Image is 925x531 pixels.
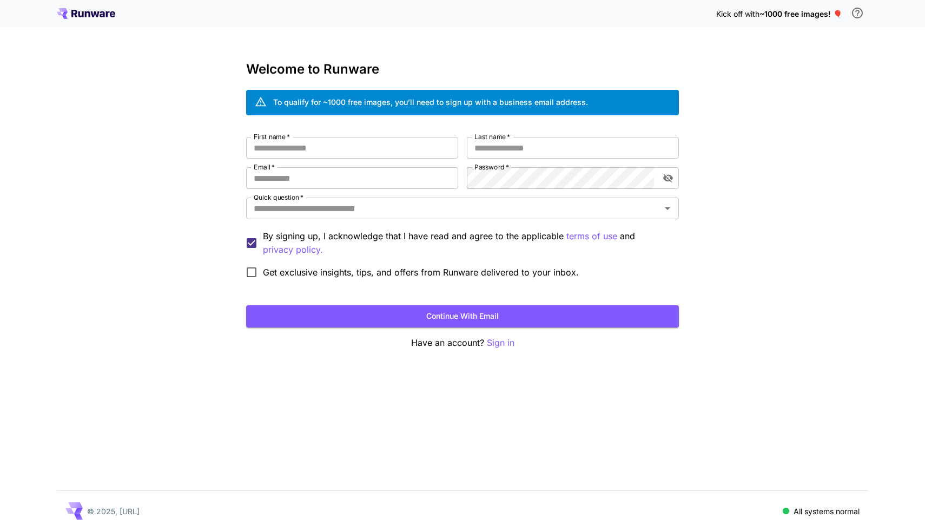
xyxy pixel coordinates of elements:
[474,132,510,141] label: Last name
[658,168,678,188] button: toggle password visibility
[474,162,509,172] label: Password
[263,243,323,257] button: By signing up, I acknowledge that I have read and agree to the applicable terms of use and
[660,201,675,216] button: Open
[716,9,759,18] span: Kick off with
[487,336,514,350] button: Sign in
[254,162,275,172] label: Email
[246,62,679,77] h3: Welcome to Runware
[246,336,679,350] p: Have an account?
[263,230,670,257] p: By signing up, I acknowledge that I have read and agree to the applicable and
[759,9,842,18] span: ~1000 free images! 🎈
[254,132,290,141] label: First name
[87,506,140,517] p: © 2025, [URL]
[263,266,579,279] span: Get exclusive insights, tips, and offers from Runware delivered to your inbox.
[254,193,303,202] label: Quick question
[794,506,860,517] p: All systems normal
[273,96,588,108] div: To qualify for ~1000 free images, you’ll need to sign up with a business email address.
[246,305,679,327] button: Continue with email
[847,2,868,24] button: In order to qualify for free credit, you need to sign up with a business email address and click ...
[566,230,617,243] button: By signing up, I acknowledge that I have read and agree to the applicable and privacy policy.
[566,230,617,243] p: terms of use
[263,243,323,257] p: privacy policy.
